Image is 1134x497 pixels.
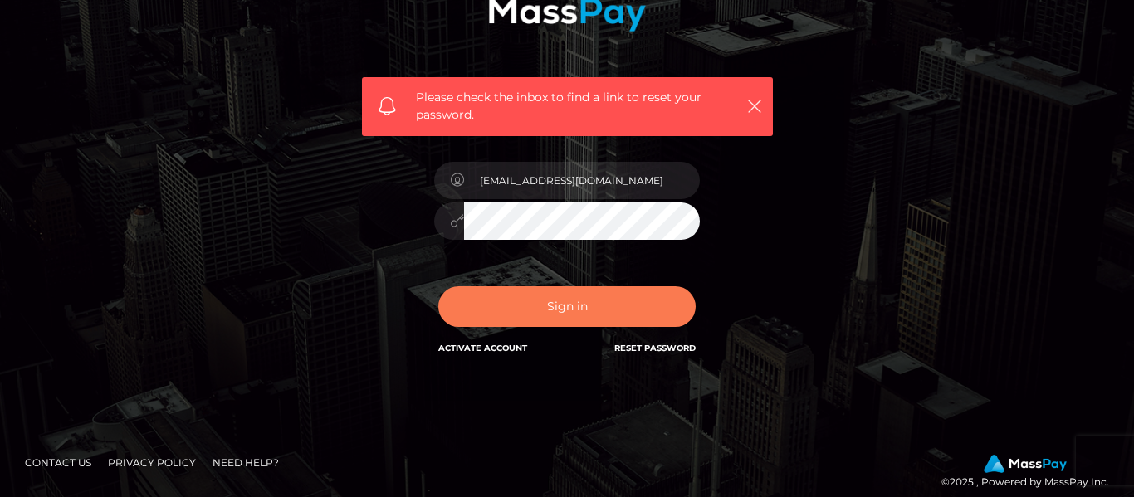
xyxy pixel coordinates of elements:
button: Sign in [438,286,696,327]
img: MassPay [984,455,1067,473]
input: E-mail... [464,162,700,199]
a: Need Help? [206,450,286,475]
a: Contact Us [18,450,98,475]
span: Please check the inbox to find a link to reset your password. [416,89,719,124]
a: Reset Password [614,343,696,353]
a: Activate Account [438,343,527,353]
div: © 2025 , Powered by MassPay Inc. [941,454,1122,490]
a: Privacy Policy [101,450,203,475]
